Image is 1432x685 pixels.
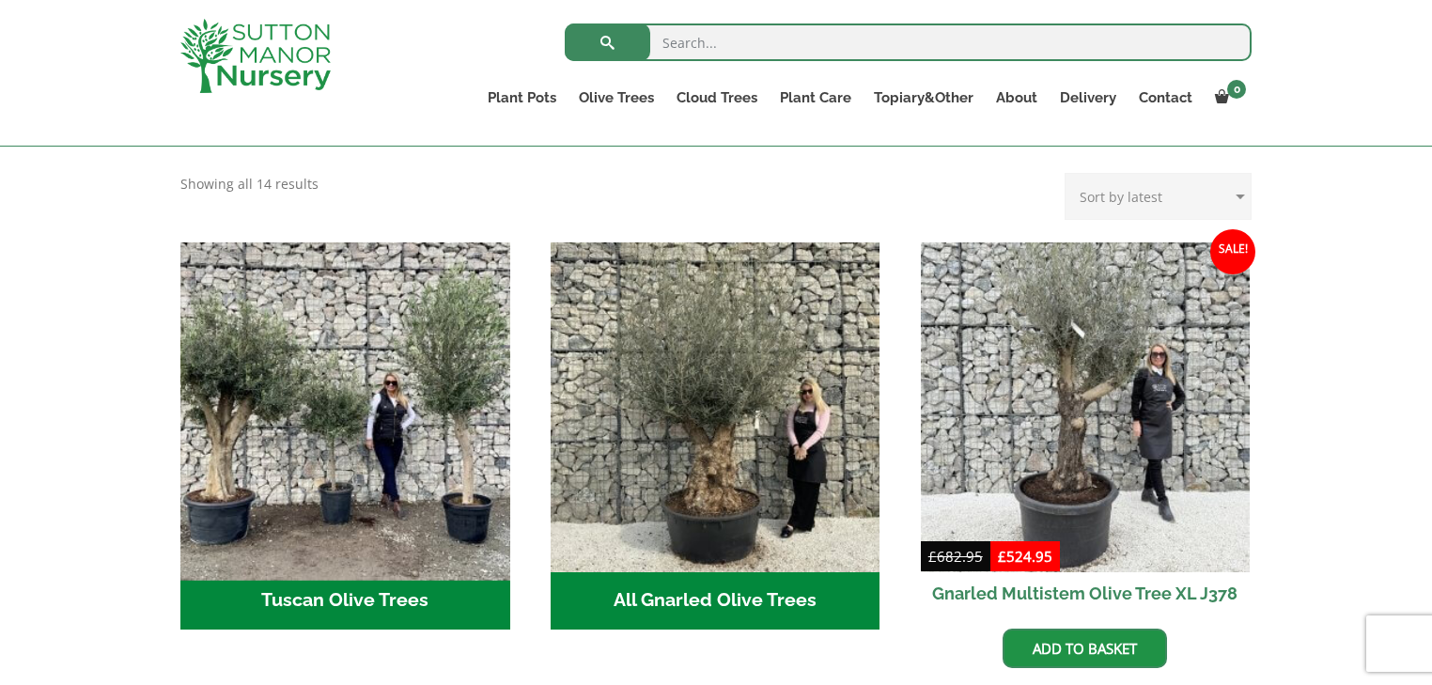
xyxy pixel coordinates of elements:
h2: Gnarled Multistem Olive Tree XL J378 [921,572,1251,615]
a: Sale! Gnarled Multistem Olive Tree XL J378 [921,242,1251,615]
a: Topiary&Other [863,85,985,111]
a: Contact [1128,85,1204,111]
span: £ [928,547,937,566]
img: Gnarled Multistem Olive Tree XL J378 [921,242,1251,572]
img: All Gnarled Olive Trees [551,242,880,572]
a: Cloud Trees [665,85,769,111]
a: Add to basket: “Gnarled Multistem Olive Tree XL J378” [1003,629,1167,668]
span: £ [998,547,1006,566]
bdi: 524.95 [998,547,1052,566]
span: Sale! [1210,229,1255,274]
a: 0 [1204,85,1252,111]
span: 0 [1227,80,1246,99]
a: Plant Care [769,85,863,111]
a: Plant Pots [476,85,568,111]
a: Olive Trees [568,85,665,111]
a: Visit product category Tuscan Olive Trees [180,242,510,630]
img: Tuscan Olive Trees [172,234,518,580]
p: Showing all 14 results [180,173,319,195]
a: Visit product category All Gnarled Olive Trees [551,242,880,630]
a: About [985,85,1049,111]
input: Search... [565,23,1252,61]
a: Delivery [1049,85,1128,111]
h2: All Gnarled Olive Trees [551,572,880,631]
h2: Tuscan Olive Trees [180,572,510,631]
bdi: 682.95 [928,547,983,566]
select: Shop order [1065,173,1252,220]
img: logo [180,19,331,93]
